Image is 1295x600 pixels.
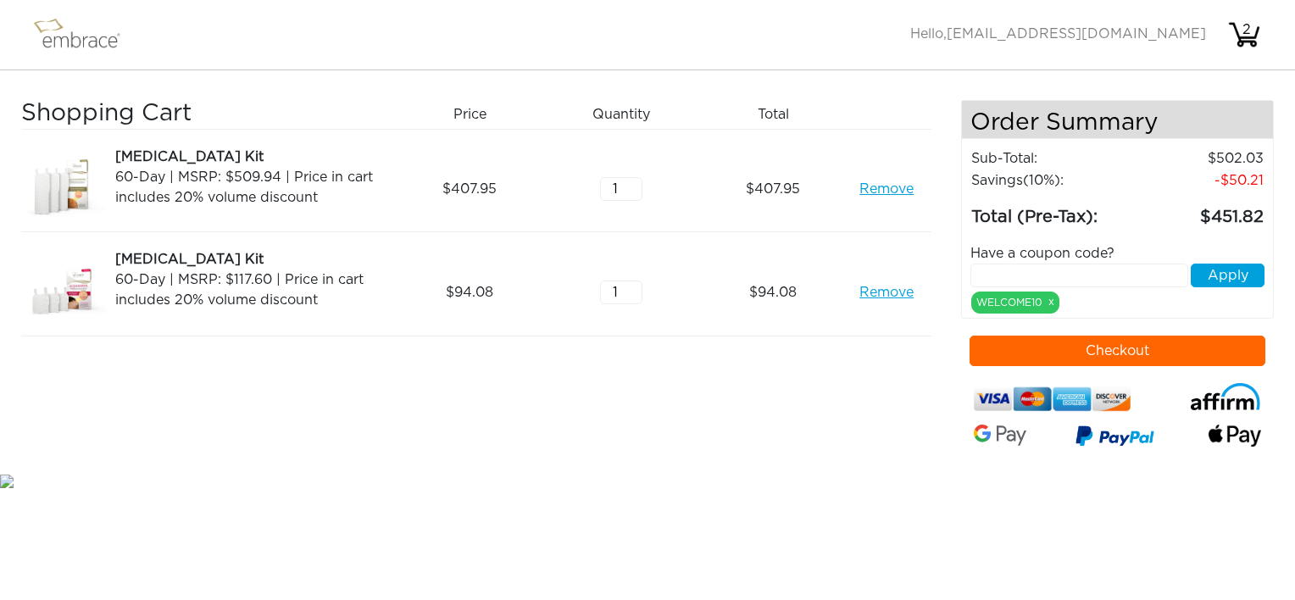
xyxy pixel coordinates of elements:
a: Remove [859,179,914,199]
img: cart [1227,18,1261,52]
img: 3dae449a-8dcd-11e7-960f-02e45ca4b85b.jpeg [21,249,106,336]
div: [MEDICAL_DATA] Kit [115,147,387,167]
div: [MEDICAL_DATA] Kit [115,249,387,269]
span: Hello, [910,27,1206,41]
span: 407.95 [442,179,497,199]
img: affirm-logo.svg [1190,383,1261,411]
img: Google-Pay-Logo.svg [974,425,1026,446]
img: paypal-v3.png [1075,421,1154,453]
div: Total [703,100,855,129]
div: WELCOME10 [971,292,1059,314]
td: Sub-Total: [970,147,1132,169]
td: Total (Pre-Tax): [970,192,1132,231]
td: Savings : [970,169,1132,192]
a: 2 [1227,27,1261,41]
span: Quantity [592,104,650,125]
button: Checkout [970,336,1266,366]
a: x [1048,294,1054,309]
a: Remove [859,282,914,303]
h4: Order Summary [962,101,1274,139]
td: 50.21 [1132,169,1264,192]
div: Have a coupon code? [958,243,1278,264]
img: logo.png [30,14,140,56]
img: a09f5d18-8da6-11e7-9c79-02e45ca4b85b.jpeg [21,147,106,231]
div: 60-Day | MSRP: $509.94 | Price in cart includes 20% volume discount [115,167,387,208]
td: 451.82 [1132,192,1264,231]
img: fullApplePay.png [1209,425,1261,447]
span: 94.08 [749,282,797,303]
span: (10%) [1023,174,1060,187]
span: 407.95 [746,179,800,199]
span: 94.08 [446,282,493,303]
h3: Shopping Cart [21,100,387,129]
div: 60-Day | MSRP: $117.60 | Price in cart includes 20% volume discount [115,269,387,310]
img: credit-cards.png [974,383,1131,415]
div: Price [400,100,552,129]
button: Apply [1191,264,1264,287]
span: [EMAIL_ADDRESS][DOMAIN_NAME] [947,27,1206,41]
div: 2 [1230,19,1264,40]
td: 502.03 [1132,147,1264,169]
